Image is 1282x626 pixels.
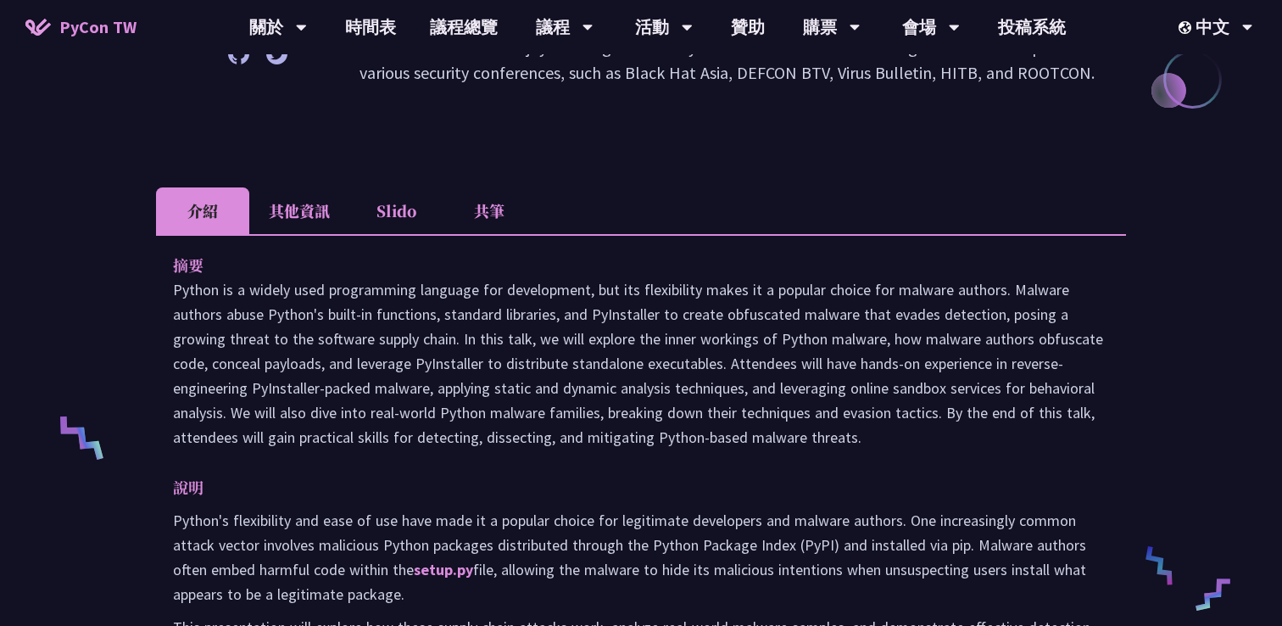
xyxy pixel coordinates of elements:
a: setup.py [414,560,473,579]
p: Python's flexibility and ease of use have made it a popular choice for legitimate developers and ... [173,508,1109,606]
a: PyCon TW [8,6,153,48]
p: 摘要 [173,253,1075,277]
li: Slido [349,187,443,234]
p: Python is a widely used programming language for development, but its flexibility makes it a popu... [173,277,1109,450]
li: 其他資訊 [249,187,349,234]
span: PyCon TW [59,14,137,40]
img: Home icon of PyCon TW 2025 [25,19,51,36]
p: 說明 [173,475,1075,500]
li: 共筆 [443,187,536,234]
li: 介紹 [156,187,249,234]
img: Locale Icon [1179,21,1196,34]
